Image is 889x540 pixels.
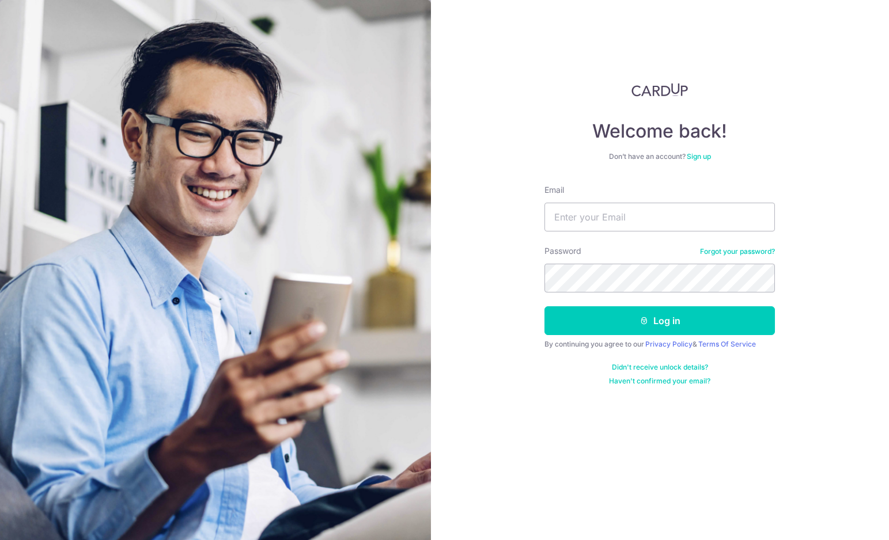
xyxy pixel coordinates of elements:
h4: Welcome back! [544,120,775,143]
div: Don’t have an account? [544,152,775,161]
a: Terms Of Service [698,340,756,348]
label: Email [544,184,564,196]
a: Sign up [687,152,711,161]
img: CardUp Logo [631,83,688,97]
a: Haven't confirmed your email? [609,377,710,386]
label: Password [544,245,581,257]
div: By continuing you agree to our & [544,340,775,349]
button: Log in [544,306,775,335]
a: Privacy Policy [645,340,693,348]
input: Enter your Email [544,203,775,231]
a: Didn't receive unlock details? [612,363,708,372]
a: Forgot your password? [700,247,775,256]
